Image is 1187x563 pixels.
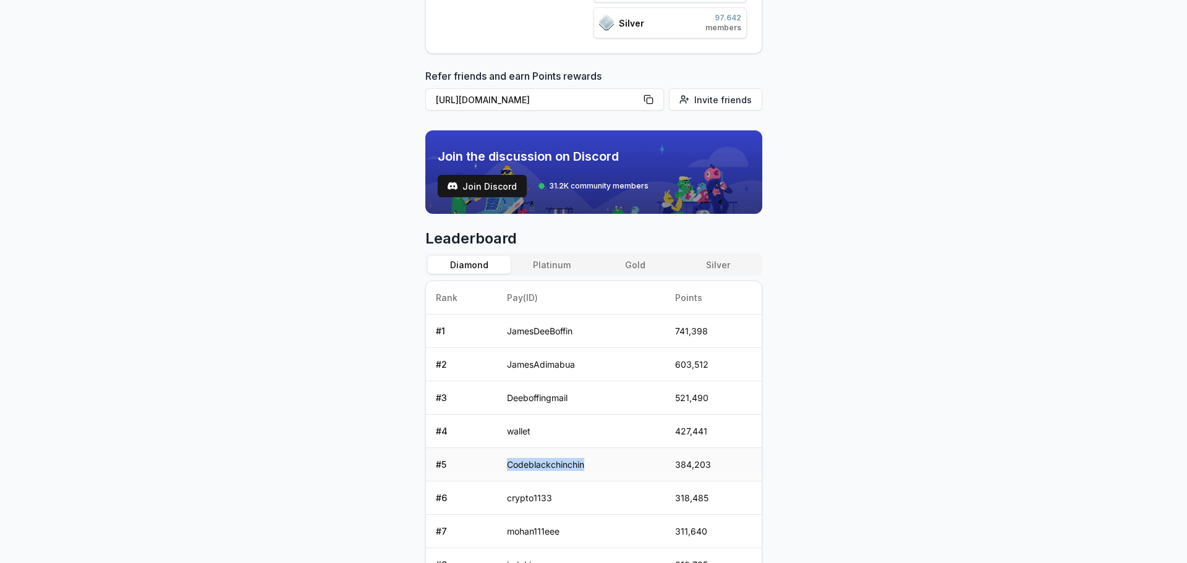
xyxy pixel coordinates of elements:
[665,515,762,548] td: 311,640
[426,448,498,481] td: # 5
[665,381,762,415] td: 521,490
[425,130,762,214] img: discord_banner
[497,381,665,415] td: Deeboffingmail
[511,256,593,274] button: Platinum
[426,281,498,315] th: Rank
[497,315,665,348] td: JamesDeeBoffin
[462,180,517,193] span: Join Discord
[426,481,498,515] td: # 6
[426,515,498,548] td: # 7
[705,13,741,23] span: 97.642
[425,88,664,111] button: [URL][DOMAIN_NAME]
[665,448,762,481] td: 384,203
[497,281,665,315] th: Pay(ID)
[665,348,762,381] td: 603,512
[665,281,762,315] th: Points
[599,15,614,31] img: ranks_icon
[425,69,762,116] div: Refer friends and earn Points rewards
[676,256,759,274] button: Silver
[497,415,665,448] td: wallet
[438,148,649,165] span: Join the discussion on Discord
[426,315,498,348] td: # 1
[428,256,511,274] button: Diamond
[497,481,665,515] td: crypto1133
[497,348,665,381] td: JamesAdimabua
[426,381,498,415] td: # 3
[497,448,665,481] td: Codeblackchinchin
[438,175,527,197] a: testJoin Discord
[497,515,665,548] td: mohan111eee
[448,181,457,191] img: test
[665,315,762,348] td: 741,398
[705,23,741,33] span: members
[665,415,762,448] td: 427,441
[669,88,762,111] button: Invite friends
[426,348,498,381] td: # 2
[593,256,676,274] button: Gold
[665,481,762,515] td: 318,485
[425,229,762,248] span: Leaderboard
[694,93,752,106] span: Invite friends
[549,181,649,191] span: 31.2K community members
[426,415,498,448] td: # 4
[619,17,644,30] span: Silver
[438,175,527,197] button: Join Discord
